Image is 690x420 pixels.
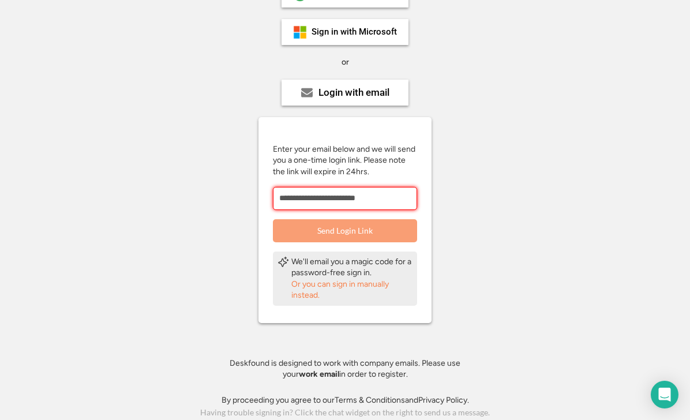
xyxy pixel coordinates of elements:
[312,28,397,36] div: Sign in with Microsoft
[418,395,469,405] a: Privacy Policy.
[342,57,349,68] div: or
[299,369,339,379] strong: work email
[291,256,412,279] div: We'll email you a magic code for a password-free sign in.
[215,358,475,380] div: Deskfound is designed to work with company emails. Please use your in order to register.
[293,25,307,39] img: ms-symbollockup_mssymbol_19.png
[291,279,412,301] div: Or you can sign in manually instead.
[651,381,678,408] div: Open Intercom Messenger
[318,88,389,97] div: Login with email
[335,395,405,405] a: Terms & Conditions
[273,144,417,178] div: Enter your email below and we will send you a one-time login link. Please note the link will expi...
[273,219,417,242] button: Send Login Link
[222,395,469,406] div: By proceeding you agree to our and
